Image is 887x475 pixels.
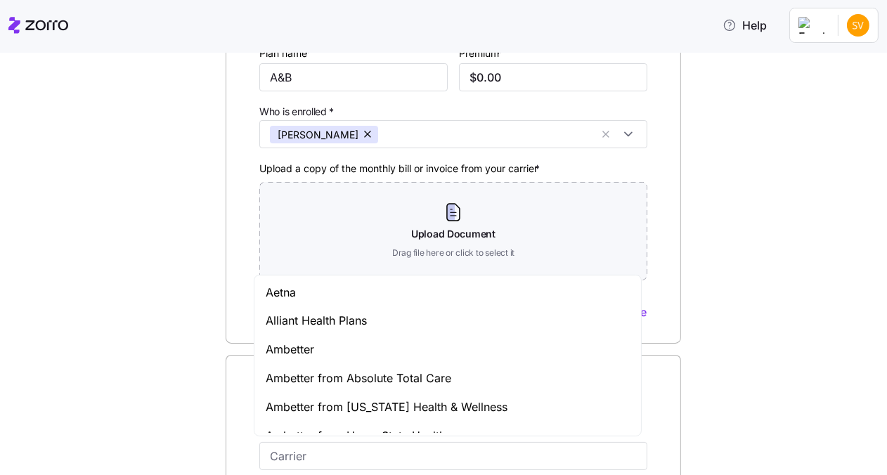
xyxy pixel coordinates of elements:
img: Employer logo [798,17,827,34]
img: 026e3cd57788412bd702e8a12b18fb60 [847,14,869,37]
input: Carrier [259,442,647,470]
span: Aetna [266,284,296,301]
span: Ambetter from Absolute Total Care [266,370,451,387]
label: Upload a copy of the monthly bill or invoice from your carrier [259,161,543,176]
span: [PERSON_NAME] [278,126,358,143]
span: Help [723,17,767,34]
span: Ambetter [266,341,314,358]
span: Ambetter from [US_STATE] Health & Wellness [266,398,507,416]
span: Ambetter from Home State Health [266,427,446,445]
button: Help [711,11,778,39]
span: Alliant Health Plans [266,312,367,330]
input: Plan name [259,63,448,91]
span: Who is enrolled * [259,105,334,119]
label: Premium [459,46,504,61]
label: Plan name [259,46,312,61]
input: $ [459,63,647,91]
